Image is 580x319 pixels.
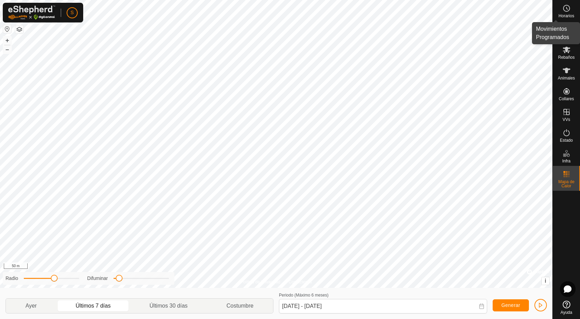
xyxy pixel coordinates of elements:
[279,293,328,298] label: Periodo (Máximo 6 meses)
[560,35,573,39] span: Alertas
[289,279,312,285] a: Contáctenos
[501,302,520,308] span: Generar
[558,55,574,59] span: Rebaños
[26,302,37,310] span: Ayer
[3,36,11,45] button: +
[8,6,55,20] img: Logo Gallagher
[70,9,74,16] span: S
[3,25,11,33] button: Restablecer Mapa
[561,310,572,315] span: Ayuda
[559,97,574,101] span: Collares
[226,302,253,310] span: Costumbre
[553,298,580,317] a: Ayuda
[542,277,549,285] button: i
[3,45,11,54] button: –
[562,159,570,163] span: Infra
[558,76,575,80] span: Animales
[559,14,574,18] span: Horarios
[560,138,573,142] span: Estado
[562,118,570,122] span: VVs
[545,278,546,284] span: i
[6,275,18,282] label: Radio
[15,25,23,34] button: Capas del Mapa
[241,279,280,285] a: Política de Privacidad
[87,275,108,282] label: Difuminar
[493,299,529,311] button: Generar
[76,302,110,310] span: Últimos 7 días
[554,180,578,188] span: Mapa de Calor
[149,302,187,310] span: Últimos 30 días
